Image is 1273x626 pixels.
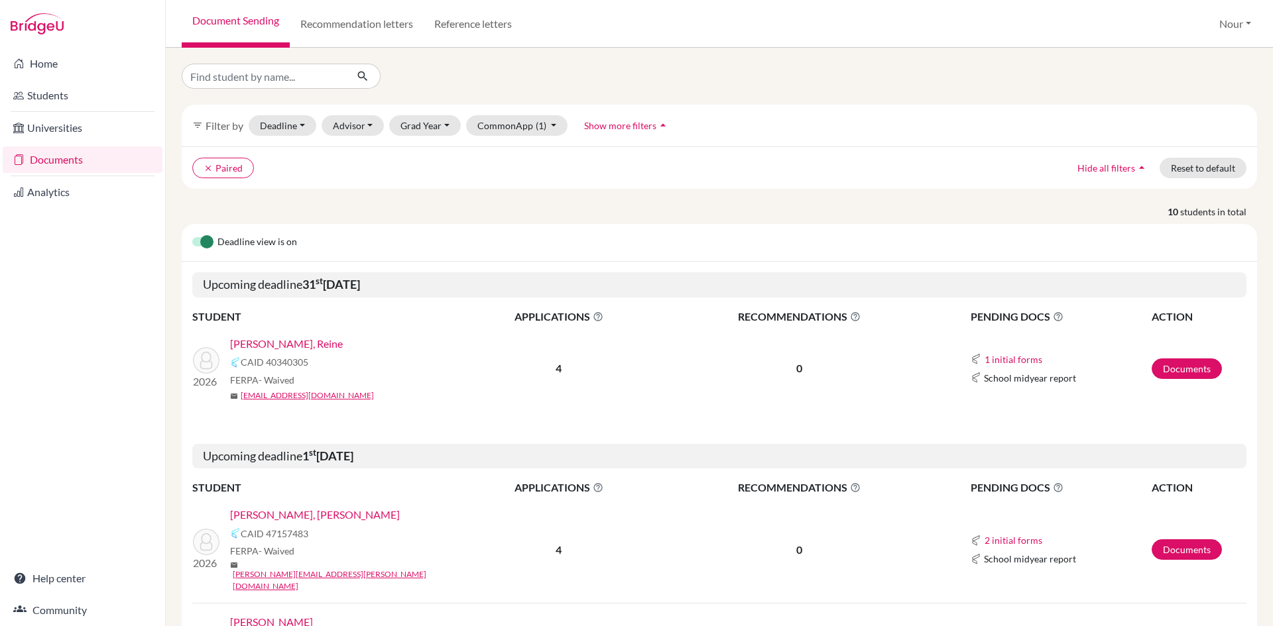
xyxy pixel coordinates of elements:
sup: st [316,276,323,286]
th: ACTION [1151,308,1246,325]
a: Home [3,50,162,77]
img: Common App logo [971,354,981,364]
button: Show more filtersarrow_drop_up [573,115,681,136]
span: FERPA [230,544,294,558]
button: 1 initial forms [984,352,1043,367]
a: Students [3,82,162,109]
b: 1 [DATE] [302,448,353,463]
span: School midyear report [984,552,1076,566]
i: arrow_drop_up [656,119,670,132]
span: CAID 47157483 [241,527,308,541]
span: RECOMMENDATIONS [661,480,938,496]
p: 2026 [193,374,219,390]
strong: 10 [1168,205,1180,219]
p: 0 [661,360,938,376]
a: [PERSON_NAME], Reine [230,336,343,352]
th: STUDENT [192,308,457,325]
img: Common App logo [971,372,981,383]
span: - Waived [259,374,294,386]
a: Analytics [3,179,162,205]
button: Hide all filtersarrow_drop_up [1066,158,1160,178]
i: filter_list [192,120,203,130]
span: (1) [536,120,546,131]
span: Deadline view is on [217,235,297,250]
button: clearPaired [192,158,254,178]
span: Show more filters [584,120,656,131]
th: STUDENT [192,479,457,496]
img: Ahmed, Rahman [193,529,219,555]
a: [PERSON_NAME][EMAIL_ADDRESS][PERSON_NAME][DOMAIN_NAME] [233,568,467,592]
img: Common App logo [971,535,981,546]
img: Common App logo [230,528,241,539]
span: CAID 40340305 [241,355,308,369]
span: APPLICATIONS [458,309,660,325]
span: RECOMMENDATIONS [661,309,938,325]
button: Advisor [322,115,385,136]
a: Documents [3,146,162,173]
button: Deadline [249,115,316,136]
img: Al Habbal, Reine [193,347,219,374]
i: arrow_drop_up [1135,161,1148,174]
th: ACTION [1151,479,1246,496]
a: Documents [1152,539,1222,560]
a: [EMAIL_ADDRESS][DOMAIN_NAME] [241,390,374,401]
a: Documents [1152,358,1222,379]
a: Universities [3,115,162,141]
a: [PERSON_NAME], [PERSON_NAME] [230,507,400,523]
img: Common App logo [230,357,241,368]
span: - Waived [259,545,294,556]
a: Community [3,597,162,623]
sup: st [309,447,316,458]
button: Grad Year [389,115,461,136]
img: Bridge-U [11,13,64,34]
span: PENDING DOCS [971,480,1150,496]
i: clear [204,164,213,173]
span: PENDING DOCS [971,309,1150,325]
button: CommonApp(1) [466,115,568,136]
p: 0 [661,542,938,558]
span: Filter by [206,119,243,132]
span: Hide all filters [1077,162,1135,174]
b: 4 [556,362,562,374]
a: Help center [3,565,162,592]
img: Common App logo [971,554,981,564]
button: 2 initial forms [984,533,1043,548]
span: mail [230,392,238,400]
span: mail [230,561,238,569]
span: APPLICATIONS [458,480,660,496]
button: Reset to default [1160,158,1246,178]
span: FERPA [230,373,294,387]
h5: Upcoming deadline [192,272,1246,297]
input: Find student by name... [182,64,346,89]
span: students in total [1180,205,1257,219]
span: School midyear report [984,371,1076,385]
h5: Upcoming deadline [192,444,1246,469]
b: 31 [DATE] [302,277,360,291]
button: Nour [1213,11,1257,36]
b: 4 [556,543,562,556]
p: 2026 [193,555,219,571]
